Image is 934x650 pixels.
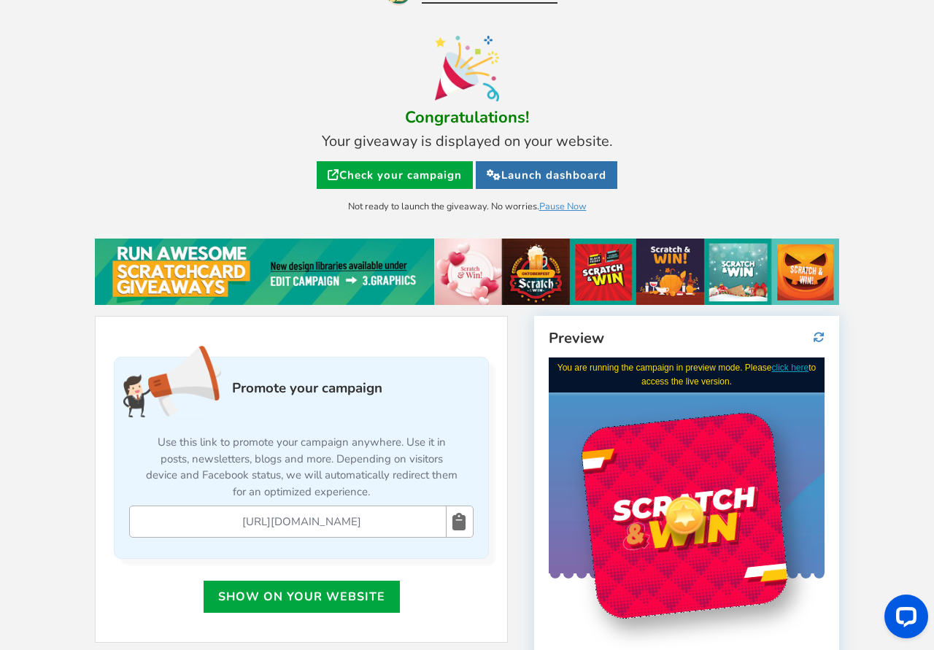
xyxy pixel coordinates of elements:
[28,406,39,417] input: I would like to receive updates and marketing emails. We will treat your information with respect...
[348,200,587,213] small: Not ready to launch the giveaway. No worries.
[223,5,260,15] a: click here
[446,506,471,537] a: Click to Copy
[28,347,56,362] label: Email
[102,134,832,150] h4: Your giveaway is displayed on your website.
[81,531,196,543] img: appsmav-footer-credit.png
[435,36,500,101] img: confetti
[539,200,587,213] a: Pause Now
[129,425,474,506] p: Use this link to promote your campaign anywhere. Use it in posts, newsletters, blogs and more. De...
[28,407,247,449] label: I would like to receive updates and marketing emails. We will treat your information with respect...
[476,161,617,189] a: Launch dashboard
[204,581,400,613] a: Show on your website
[102,109,832,126] h3: Congratulations!
[129,345,474,425] h4: Promote your campaign
[317,161,473,189] a: Check your campaign
[56,309,220,325] strong: FEELING LUCKY? PLAY NOW!
[95,239,839,306] img: festival-poster-2020.jpg
[873,589,934,650] iframe: LiveChat chat widget
[28,464,247,490] button: TRY YOUR LUCK!
[549,330,825,347] h4: Preview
